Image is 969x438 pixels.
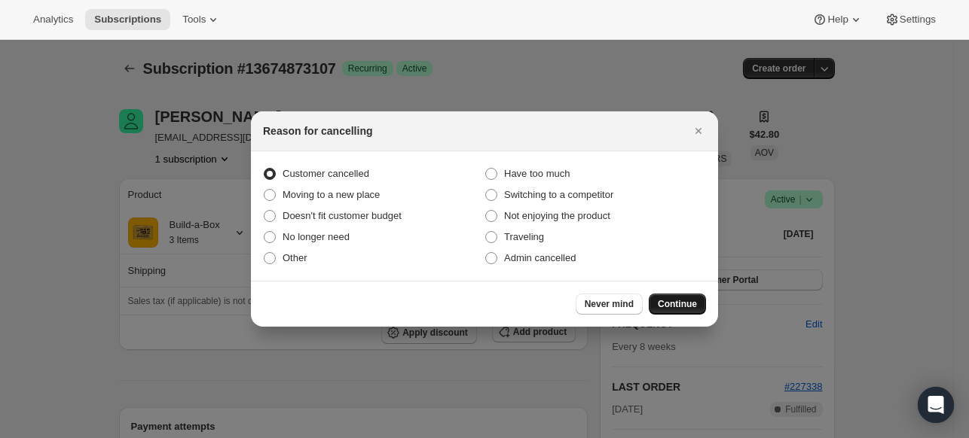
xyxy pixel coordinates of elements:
[85,9,170,30] button: Subscriptions
[173,9,230,30] button: Tools
[33,14,73,26] span: Analytics
[688,120,709,141] button: Close
[283,252,307,263] span: Other
[585,298,634,310] span: Never mind
[876,9,945,30] button: Settings
[24,9,82,30] button: Analytics
[504,252,576,263] span: Admin cancelled
[182,14,206,26] span: Tools
[283,231,350,242] span: No longer need
[94,14,161,26] span: Subscriptions
[803,9,872,30] button: Help
[827,14,848,26] span: Help
[576,294,643,315] button: Never mind
[504,231,544,242] span: Traveling
[504,168,570,179] span: Have too much
[283,210,402,221] span: Doesn't fit customer budget
[283,168,369,179] span: Customer cancelled
[918,387,954,423] div: Open Intercom Messenger
[900,14,936,26] span: Settings
[649,294,706,315] button: Continue
[283,189,380,200] span: Moving to a new place
[504,189,613,200] span: Switching to a competitor
[263,123,372,138] h2: Reason for cancelling
[658,298,697,310] span: Continue
[504,210,610,221] span: Not enjoying the product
